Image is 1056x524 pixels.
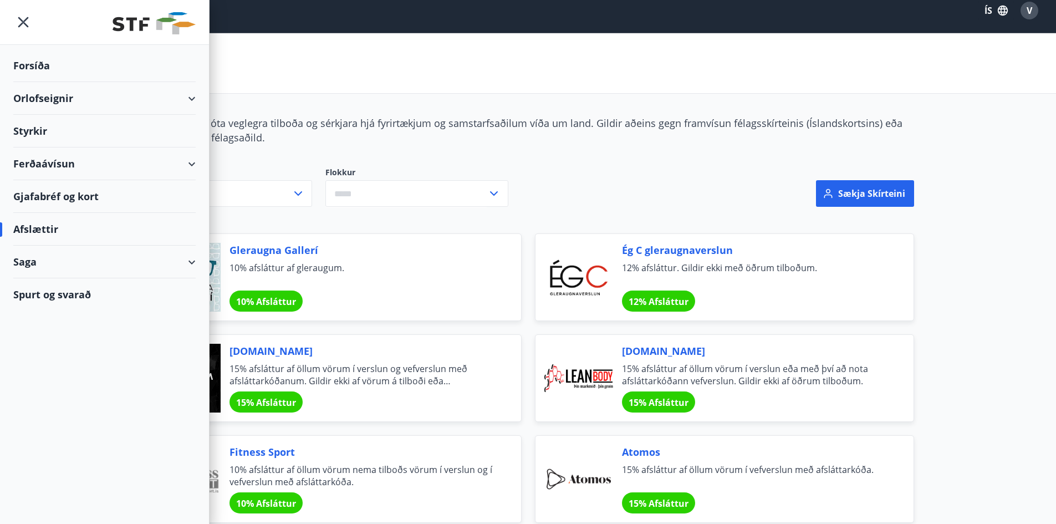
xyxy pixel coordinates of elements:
img: union_logo [113,12,196,34]
span: [DOMAIN_NAME] [229,344,494,358]
div: Forsíða [13,49,196,82]
span: 12% Afsláttur [629,296,688,308]
span: Ég C gleraugnaverslun [622,243,887,257]
span: 15% Afsláttur [629,396,688,409]
span: 15% afsláttur af öllum vörum í verslun og vefverslun með afsláttarkóðanum. Gildir ekki af vörum á... [229,363,494,387]
span: 10% Afsláttur [236,497,296,510]
span: Félagsmenn njóta veglegra tilboða og sérkjara hjá fyrirtækjum og samstarfsaðilum víða um land. Gi... [142,116,902,144]
span: [DOMAIN_NAME] [622,344,887,358]
span: 12% afsláttur. Gildir ekki með öðrum tilboðum. [622,262,887,286]
div: Spurt og svarað [13,278,196,311]
div: Orlofseignir [13,82,196,115]
button: Allt [142,180,312,207]
div: Saga [13,246,196,278]
span: 15% afsláttur af öllum vörum í vefverslun með afsláttarkóða. [622,464,887,488]
span: Gleraugna Gallerí [229,243,494,257]
span: 15% Afsláttur [629,497,688,510]
div: Styrkir [13,115,196,147]
span: 10% afsláttur af gleraugum. [229,262,494,286]
span: 10% afsláttur af öllum vörum nema tilboðs vörum í verslun og í vefverslun með afsláttarkóða. [229,464,494,488]
span: 15% afsláttur af öllum vörum í verslun eða með því að nota afsláttarkóðann vefverslun. Gildir ekk... [622,363,887,387]
span: 10% Afsláttur [236,296,296,308]
button: Sækja skírteini [816,180,914,207]
span: V [1027,4,1032,17]
div: Ferðaávísun [13,147,196,180]
span: Svæði [142,167,312,180]
div: Gjafabréf og kort [13,180,196,213]
button: ÍS [978,1,1014,21]
span: Atomos [622,445,887,459]
span: 15% Afsláttur [236,396,296,409]
span: Fitness Sport [229,445,494,459]
label: Flokkur [325,167,508,178]
div: Afslættir [13,213,196,246]
button: menu [13,12,33,32]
